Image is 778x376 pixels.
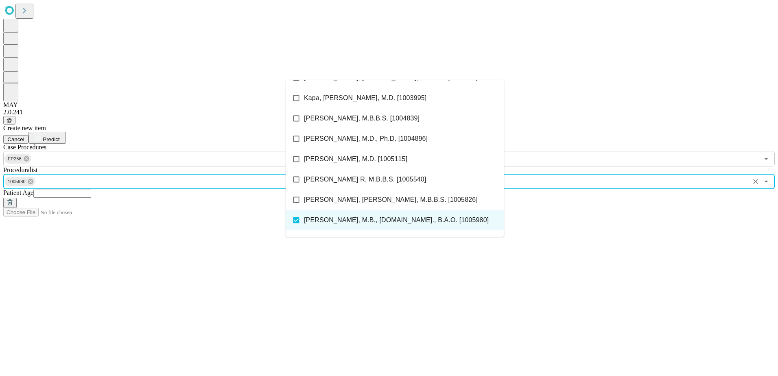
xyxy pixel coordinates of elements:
button: Open [761,153,772,164]
span: [PERSON_NAME], [PERSON_NAME], M.B.B.S. [1005826] [304,195,478,205]
span: [PERSON_NAME] R, M.B.B.S. [1005540] [304,175,426,184]
span: [PERSON_NAME], M.B., [DOMAIN_NAME]., B.A.O. [1005980] [304,215,489,225]
div: 2.0.241 [3,109,775,116]
button: @ [3,116,15,125]
span: Create new item [3,125,46,131]
span: Patient Age [3,189,33,196]
span: [PERSON_NAME], M.D. [1006421] [304,236,407,245]
span: Kapa, [PERSON_NAME], M.D. [1003995] [304,93,426,103]
button: Predict [28,132,66,144]
span: Cancel [7,136,24,142]
div: MAY [3,101,775,109]
button: Close [761,176,772,187]
span: [PERSON_NAME], M.D., Ph.D. [1004896] [304,134,428,144]
span: Proceduralist [3,166,37,173]
span: @ [7,117,12,123]
span: Predict [43,136,59,142]
button: Clear [750,176,761,187]
span: 1005980 [4,177,29,186]
button: Cancel [3,135,28,144]
div: 1005980 [4,177,35,186]
span: Scheduled Procedure [3,144,46,151]
span: [PERSON_NAME], M.B.B.S. [1004839] [304,114,420,123]
span: EP258 [4,154,25,164]
div: EP258 [4,154,31,164]
span: [PERSON_NAME], M.D. [1005115] [304,154,407,164]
